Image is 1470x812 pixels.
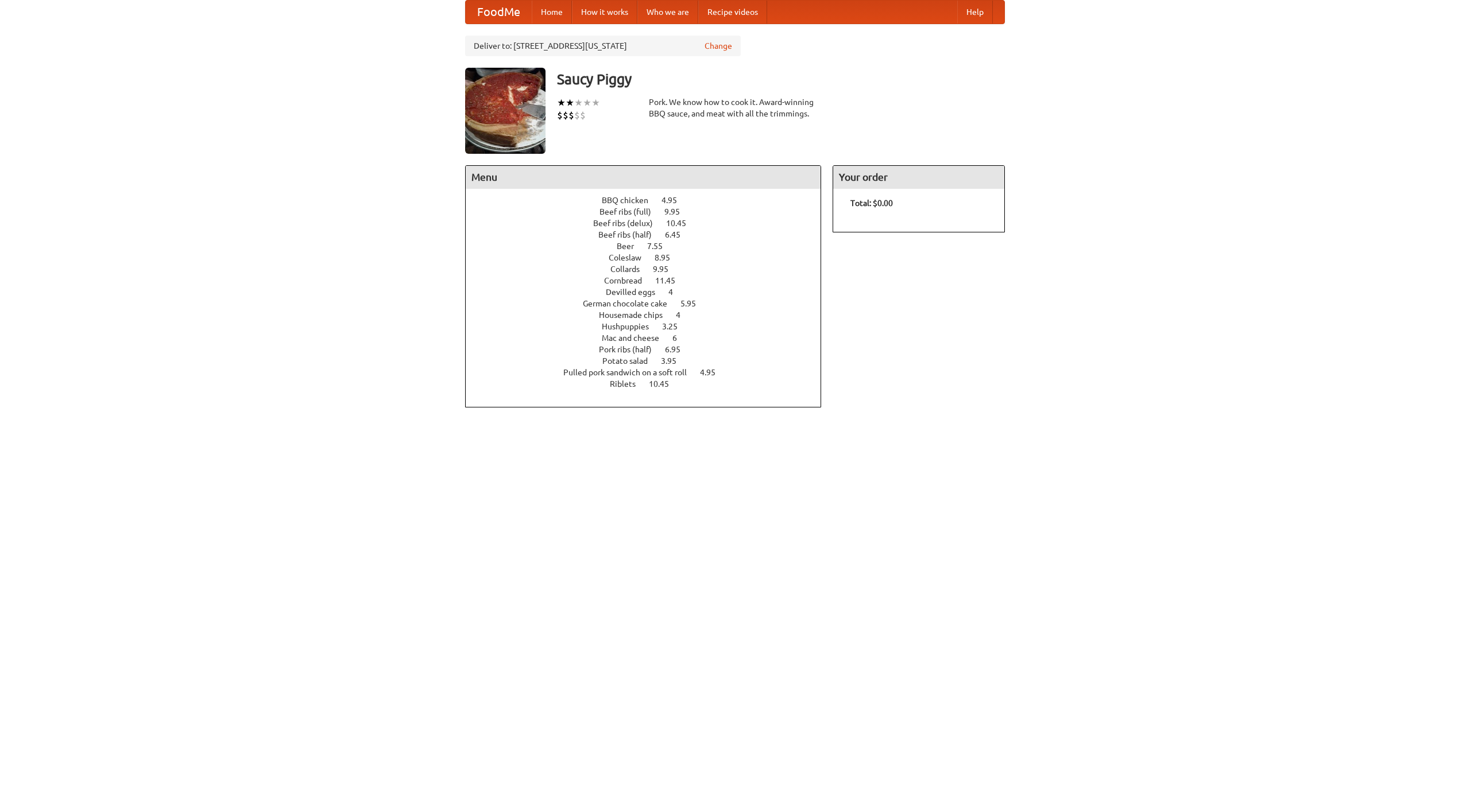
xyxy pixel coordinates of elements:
li: ★ [583,96,591,109]
a: Collards 9.95 [610,265,690,274]
li: ★ [574,96,583,109]
a: Beef ribs (full) 9.95 [599,207,701,216]
a: Change [705,40,732,52]
span: BBQ chicken [602,196,660,205]
span: Potato salad [602,356,659,366]
span: Beef ribs (delux) [593,219,664,228]
li: $ [580,109,586,122]
span: 6.95 [665,345,692,354]
li: $ [563,109,568,122]
a: FoodMe [466,1,532,24]
a: Hushpuppies 3.25 [602,322,699,331]
a: Beef ribs (delux) 10.45 [593,219,707,228]
b: Total: $0.00 [850,199,893,208]
a: German chocolate cake 5.95 [583,299,717,308]
a: Home [532,1,572,24]
a: Help [957,1,993,24]
span: Pork ribs (half) [599,345,663,354]
h4: Your order [833,166,1004,189]
span: 3.95 [661,356,688,366]
a: Who we are [637,1,698,24]
li: $ [568,109,574,122]
a: Recipe videos [698,1,767,24]
div: Pork. We know how to cook it. Award-winning BBQ sauce, and meat with all the trimmings. [649,96,821,119]
span: 6 [672,333,688,343]
li: $ [574,109,580,122]
li: $ [557,109,563,122]
span: 9.95 [653,265,680,274]
span: Pulled pork sandwich on a soft roll [563,368,698,377]
span: 9.95 [664,207,691,216]
span: German chocolate cake [583,299,679,308]
a: Coleslaw 8.95 [609,253,691,262]
a: Housemade chips 4 [599,310,702,320]
span: 6.45 [665,230,692,239]
span: Riblets [610,379,647,388]
span: Housemade chips [599,310,674,320]
div: Deliver to: [STREET_ADDRESS][US_STATE] [465,36,741,56]
a: Cornbread 11.45 [604,276,697,285]
a: Pork ribs (half) 6.95 [599,345,702,354]
span: Collards [610,265,651,274]
li: ★ [566,96,574,109]
span: 4 [676,310,692,320]
a: BBQ chicken 4.95 [602,196,698,205]
span: Hushpuppies [602,322,660,331]
li: ★ [557,96,566,109]
span: 7.55 [647,242,674,251]
span: Mac and cheese [602,333,671,343]
a: How it works [572,1,637,24]
span: 10.45 [666,219,698,228]
a: Pulled pork sandwich on a soft roll 4.95 [563,368,737,377]
li: ★ [591,96,600,109]
span: 8.95 [655,253,682,262]
a: Riblets 10.45 [610,379,690,388]
h4: Menu [466,166,821,189]
span: 10.45 [649,379,680,388]
span: 4 [668,287,684,297]
span: 4.95 [661,196,688,205]
span: 5.95 [680,299,707,308]
span: Beef ribs (half) [598,230,663,239]
span: Cornbread [604,276,653,285]
span: 3.25 [662,322,689,331]
span: Devilled eggs [606,287,667,297]
a: Mac and cheese 6 [602,333,698,343]
a: Devilled eggs 4 [606,287,694,297]
span: 4.95 [700,368,727,377]
img: angular.jpg [465,68,546,154]
h3: Saucy Piggy [557,68,1005,91]
a: Beef ribs (half) 6.45 [598,230,702,239]
span: 11.45 [655,276,687,285]
a: Beer 7.55 [617,242,684,251]
span: Beer [617,242,645,251]
a: Potato salad 3.95 [602,356,698,366]
span: Coleslaw [609,253,653,262]
span: Beef ribs (full) [599,207,663,216]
